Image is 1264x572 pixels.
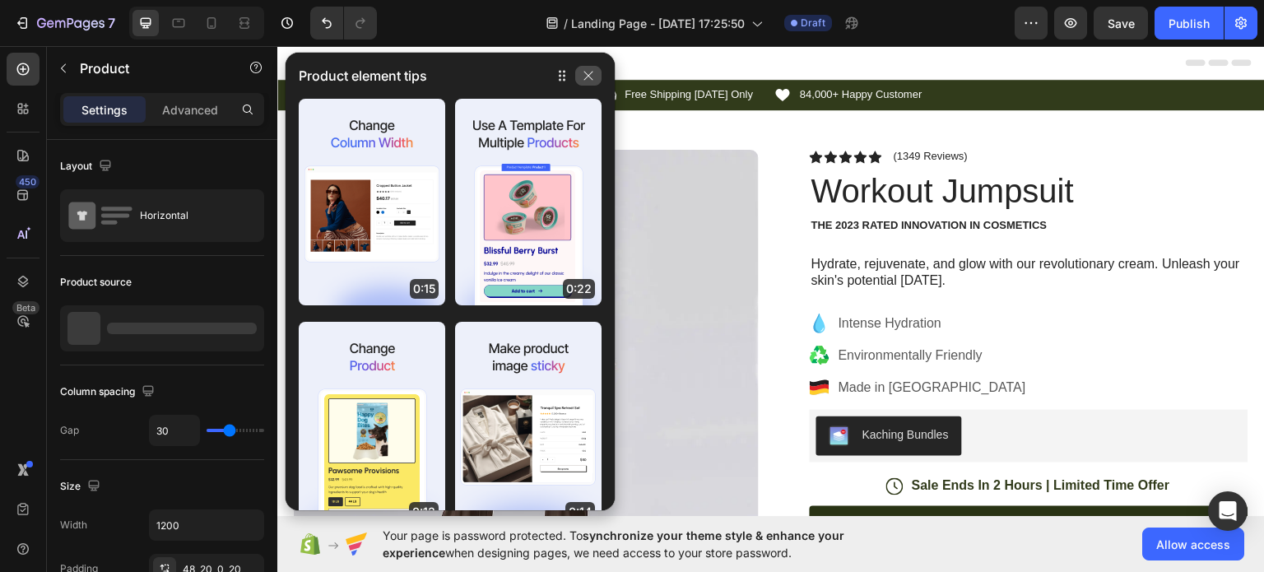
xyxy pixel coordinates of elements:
[564,15,568,32] span: /
[563,279,595,299] p: 0:22
[1208,491,1248,531] div: Open Intercom Messenger
[561,300,749,319] p: Environmentally Friendly
[565,502,595,522] p: 0:14
[60,381,158,403] div: Column spacing
[552,380,572,400] img: KachingBundles.png
[561,267,749,287] p: Intense Hydration
[60,275,132,290] div: Product source
[162,101,218,119] p: Advanced
[616,104,690,117] p: (1349 Reviews)
[1169,15,1210,32] div: Publish
[1155,7,1224,40] button: Publish
[60,476,104,498] div: Size
[539,370,685,410] button: Kaching Bundles
[409,502,439,522] p: 0:13
[1108,16,1135,30] span: Save
[383,527,908,561] span: Your page is password protected. To when designing pages, we need access to your store password.
[108,13,115,33] p: 7
[140,197,240,235] div: Horizontal
[532,460,971,514] button: Add to cart
[534,210,969,244] p: Hydrate, rejuvenate, and glow with our revolutionary cream. Unleash your skin's potential [DATE].
[60,423,79,438] div: Gap
[81,101,128,119] p: Settings
[277,46,1264,516] iframe: Design area
[60,156,115,178] div: Layout
[12,301,39,314] div: Beta
[1094,7,1148,40] button: Save
[80,58,220,78] p: Product
[299,66,427,86] p: Product element tips
[150,510,263,540] input: Auto
[561,332,749,351] p: Made in [GEOGRAPHIC_DATA]
[60,518,87,532] div: Width
[383,528,844,560] span: synchronize your theme style & enhance your experience
[1156,536,1230,553] span: Allow access
[150,416,199,445] input: Auto
[7,7,123,40] button: 7
[1142,528,1244,560] button: Allow access
[634,431,893,449] p: Sale Ends In 2 Hours | Limited Time Offer
[534,173,969,187] p: The 2023 Rated Innovation in Cosmetics
[16,175,39,188] div: 450
[532,122,971,168] h1: Workout Jumpsuit
[410,279,439,299] p: 0:15
[585,380,671,398] div: Kaching Bundles
[571,15,745,32] span: Landing Page - [DATE] 17:25:50
[801,16,825,30] span: Draft
[310,7,377,40] div: Undo/Redo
